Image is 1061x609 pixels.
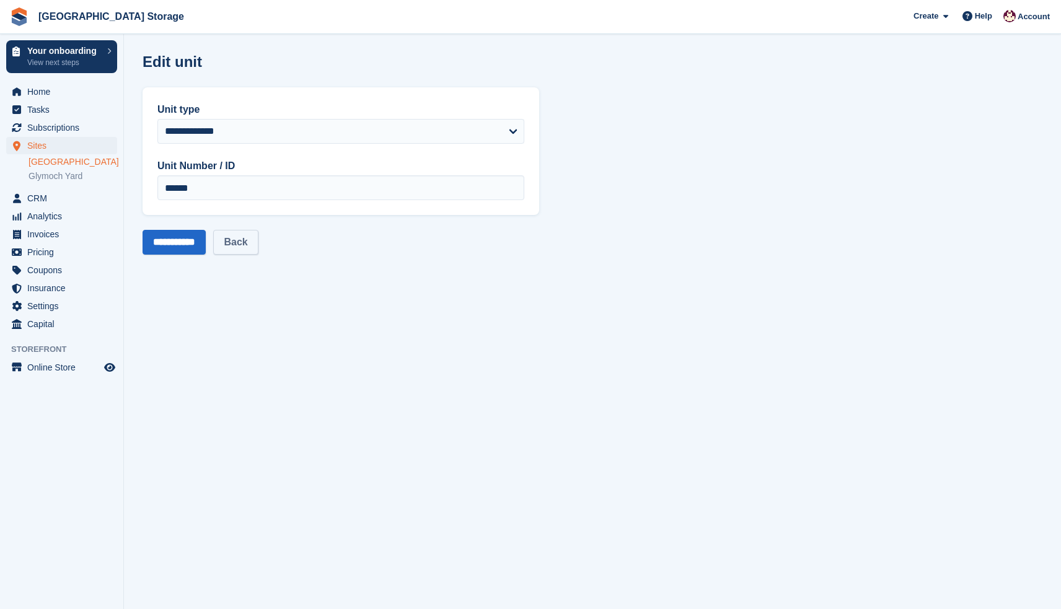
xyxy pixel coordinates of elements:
span: Capital [27,315,102,333]
img: stora-icon-8386f47178a22dfd0bd8f6a31ec36ba5ce8667c1dd55bd0f319d3a0aa187defe.svg [10,7,29,26]
span: Coupons [27,261,102,279]
span: Home [27,83,102,100]
a: menu [6,190,117,207]
span: Insurance [27,279,102,297]
span: Sites [27,137,102,154]
a: menu [6,315,117,333]
span: Create [914,10,938,22]
span: Analytics [27,208,102,225]
a: menu [6,226,117,243]
span: Storefront [11,343,123,356]
label: Unit type [157,102,524,117]
span: Online Store [27,359,102,376]
a: Back [213,230,258,255]
label: Unit Number / ID [157,159,524,173]
a: menu [6,101,117,118]
a: [GEOGRAPHIC_DATA] [29,156,117,168]
a: menu [6,83,117,100]
span: Pricing [27,243,102,261]
a: menu [6,243,117,261]
span: Invoices [27,226,102,243]
span: Account [1018,11,1050,23]
span: Tasks [27,101,102,118]
a: Preview store [102,360,117,375]
a: Glymoch Yard [29,170,117,182]
h1: Edit unit [143,53,202,70]
a: menu [6,297,117,315]
p: View next steps [27,57,101,68]
a: [GEOGRAPHIC_DATA] Storage [33,6,189,27]
a: menu [6,261,117,279]
span: Settings [27,297,102,315]
a: menu [6,119,117,136]
span: Subscriptions [27,119,102,136]
a: Your onboarding View next steps [6,40,117,73]
a: menu [6,137,117,154]
a: menu [6,359,117,376]
img: Andrew Lacey [1003,10,1016,22]
span: CRM [27,190,102,207]
a: menu [6,208,117,225]
a: menu [6,279,117,297]
p: Your onboarding [27,46,101,55]
span: Help [975,10,992,22]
